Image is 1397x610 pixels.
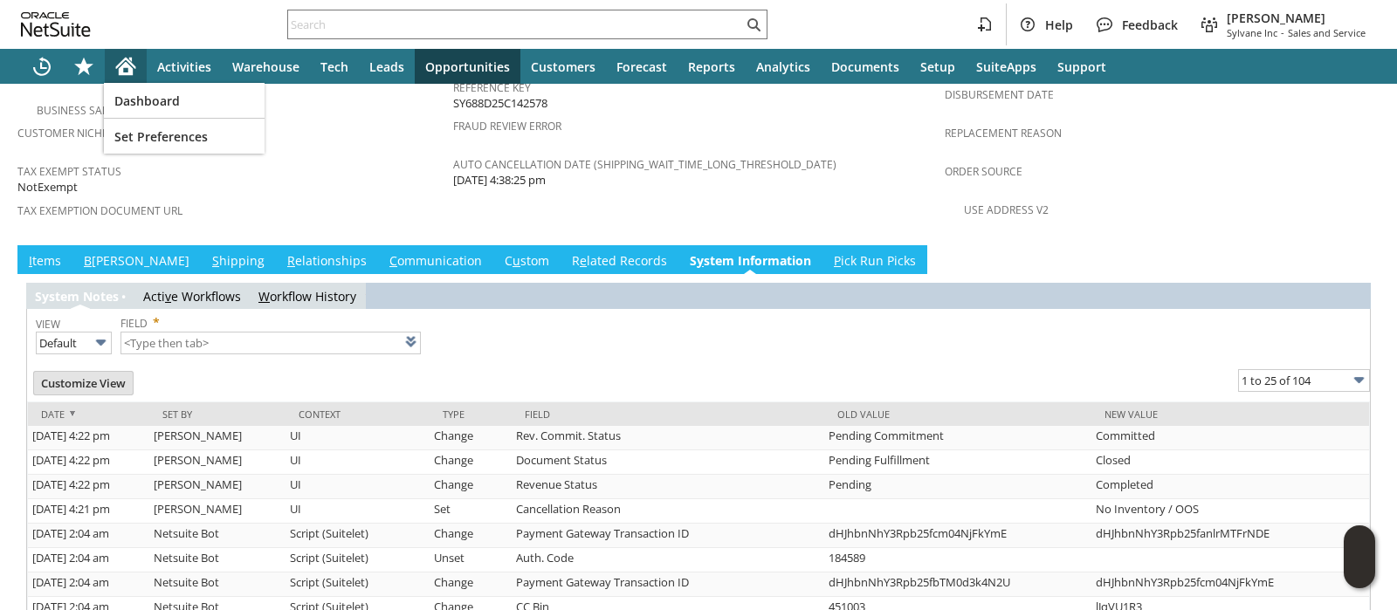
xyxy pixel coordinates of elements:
a: Business Sales Team [37,103,151,118]
td: [PERSON_NAME] [149,450,286,475]
span: Help [1045,17,1073,33]
a: Shipping [208,252,269,271]
span: u [513,252,520,269]
span: B [84,252,92,269]
td: [DATE] 2:04 am [28,548,149,572]
div: Field [525,408,811,421]
td: dHJhbnNhY3Rpb25fanlrMTFrNDE [1091,524,1369,548]
a: Replacement reason [945,126,1062,141]
input: 1 to 25 of 104 [1238,369,1370,392]
td: Pending Fulfillment [824,450,1091,475]
span: S [212,252,219,269]
span: R [287,252,295,269]
td: Cancellation Reason [512,499,824,524]
a: Recent Records [21,49,63,84]
td: Netsuite Bot [149,548,286,572]
a: Use Address V2 [964,202,1049,217]
td: Unset [430,548,512,572]
a: Documents [821,49,910,84]
svg: Home [115,56,136,77]
td: [DATE] 2:04 am [28,572,149,597]
a: View [36,317,60,332]
td: [PERSON_NAME] [149,499,286,524]
a: Active Workflows [143,288,241,305]
td: Script (Suitelet) [286,524,429,548]
span: Dashboard [114,93,254,109]
td: [PERSON_NAME] [149,475,286,499]
a: Disbursement Date [945,87,1054,102]
td: No Inventory / OOS [1091,499,1369,524]
span: Activities [157,58,211,75]
td: Change [430,426,512,450]
td: Change [430,572,512,597]
div: Context [299,408,416,421]
span: C [389,252,397,269]
a: Workflow History [258,288,356,305]
div: Old Value [837,408,1078,421]
td: Rev. Commit. Status [512,426,824,450]
span: SuiteApps [976,58,1036,75]
div: Type [443,408,499,421]
td: [DATE] 4:22 pm [28,426,149,450]
td: Auth. Code [512,548,824,572]
a: Auto Cancellation Date (shipping_wait_time_long_threshold_date) [453,157,836,172]
span: [PERSON_NAME] [1227,10,1366,26]
span: Sylvane Inc [1227,26,1277,39]
span: e [580,252,587,269]
span: Forecast [616,58,667,75]
span: Oracle Guided Learning Widget. To move around, please hold and drag [1344,558,1375,589]
span: Opportunities [425,58,510,75]
input: Search [288,14,743,35]
span: v [165,288,171,305]
td: Closed [1091,450,1369,475]
div: New Value [1105,408,1356,421]
td: Pending [824,475,1091,499]
td: Pending Commitment [824,426,1091,450]
a: Pick Run Picks [829,252,920,271]
td: UI [286,426,429,450]
a: B[PERSON_NAME] [79,252,194,271]
td: UI [286,475,429,499]
div: Date [41,408,136,421]
img: More Options [1349,370,1369,390]
td: Netsuite Bot [149,524,286,548]
span: Tech [320,58,348,75]
span: I [29,252,32,269]
td: 184589 [824,548,1091,572]
td: [DATE] 4:21 pm [28,499,149,524]
span: Analytics [756,58,810,75]
span: Warehouse [232,58,299,75]
td: dHJhbnNhY3Rpb25fbTM0d3k4N2U [824,572,1091,597]
span: y [697,252,704,269]
div: Set by [162,408,272,421]
td: UI [286,499,429,524]
span: Customers [531,58,595,75]
span: Setup [920,58,955,75]
td: Payment Gateway Transaction ID [512,524,824,548]
span: [DATE] 4:38:25 pm [453,172,546,188]
svg: Search [743,14,764,35]
a: Unrolled view on [1348,249,1369,270]
a: Tax Exemption Document URL [17,203,182,218]
svg: Shortcuts [73,56,94,77]
a: Support [1047,49,1117,84]
span: Set Preferences [114,128,254,145]
td: Script (Suitelet) [286,548,429,572]
a: Fraud Review Error [453,119,561,134]
td: Change [430,450,512,475]
td: [DATE] 2:04 am [28,524,149,548]
input: <Type then tab> [120,332,421,354]
a: Reports [678,49,746,84]
span: Support [1057,58,1106,75]
a: Dashboard [104,83,265,118]
a: Items [24,252,65,271]
a: Custom [500,252,554,271]
td: Script (Suitelet) [286,572,429,597]
img: More Options [91,332,111,353]
td: [DATE] 4:22 pm [28,475,149,499]
a: Leads [359,49,415,84]
span: Documents [831,58,899,75]
a: Tax Exempt Status [17,164,121,179]
span: SY688D25C142578 [453,95,547,112]
svg: logo [21,12,91,37]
